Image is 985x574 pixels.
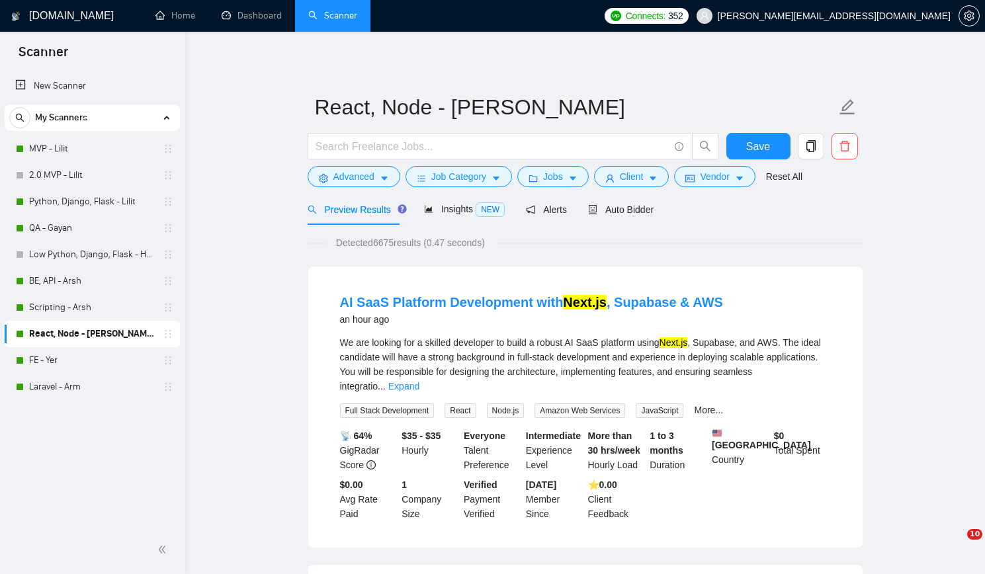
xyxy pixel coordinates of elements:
[523,429,585,472] div: Experience Level
[648,173,658,183] span: caret-down
[476,202,505,217] span: NEW
[337,429,400,472] div: GigRadar Score
[940,529,972,561] iframe: Intercom live chat
[380,173,389,183] span: caret-down
[337,477,400,521] div: Avg Rate Paid
[340,335,831,393] div: We are looking for a skilled developer to build a robust AI SaaS platform using , Supabase, and A...
[650,430,683,456] b: 1 to 3 months
[700,11,709,20] span: user
[712,429,722,438] img: 🇺🇸
[517,166,589,187] button: folderJobscaret-down
[157,543,171,556] span: double-left
[308,166,400,187] button: settingAdvancedcaret-down
[529,173,538,183] span: folder
[163,302,173,313] span: holder
[568,173,578,183] span: caret-down
[445,403,476,418] span: React
[327,235,494,250] span: Detected 6675 results (0.47 seconds)
[675,142,683,151] span: info-circle
[29,215,155,241] a: QA - Gayan
[417,173,426,183] span: bars
[798,140,824,152] span: copy
[29,162,155,188] a: 2.0 MVP - Lilit
[5,73,180,99] li: New Scanner
[832,140,857,152] span: delete
[163,329,173,339] span: holder
[487,403,525,418] span: Node.js
[709,429,771,472] div: Country
[726,133,791,159] button: Save
[647,429,709,472] div: Duration
[319,173,328,183] span: setting
[746,138,770,155] span: Save
[35,104,87,131] span: My Scanners
[461,477,523,521] div: Payment Verified
[959,11,979,21] span: setting
[461,429,523,472] div: Talent Preference
[316,138,669,155] input: Search Freelance Jobs...
[674,166,755,187] button: idcardVendorcaret-down
[29,347,155,374] a: FE - Yer
[526,479,556,490] b: [DATE]
[492,173,501,183] span: caret-down
[526,204,567,215] span: Alerts
[832,133,858,159] button: delete
[402,479,407,490] b: 1
[692,133,718,159] button: search
[399,429,461,472] div: Hourly
[308,10,357,21] a: searchScanner
[526,205,535,214] span: notification
[585,429,648,472] div: Hourly Load
[402,430,441,441] b: $35 - $35
[406,166,512,187] button: barsJob Categorycaret-down
[594,166,669,187] button: userClientcaret-down
[693,140,718,152] span: search
[163,196,173,207] span: holder
[685,173,695,183] span: idcard
[700,169,729,184] span: Vendor
[29,374,155,400] a: Laravel - Arm
[155,10,195,21] a: homeHome
[15,73,169,99] a: New Scanner
[959,5,980,26] button: setting
[222,10,282,21] a: dashboardDashboard
[163,382,173,392] span: holder
[163,249,173,260] span: holder
[766,169,802,184] a: Reset All
[839,99,856,116] span: edit
[163,223,173,233] span: holder
[588,430,640,456] b: More than 30 hrs/week
[464,479,497,490] b: Verified
[340,311,723,327] div: an hour ago
[388,381,419,391] a: Expand
[29,321,155,347] a: React, Node - [PERSON_NAME]
[163,170,173,181] span: holder
[611,11,621,21] img: upwork-logo.png
[10,113,30,122] span: search
[605,173,615,183] span: user
[424,204,433,214] span: area-chart
[588,205,597,214] span: robot
[333,169,374,184] span: Advanced
[585,477,648,521] div: Client Feedback
[431,169,486,184] span: Job Category
[523,477,585,521] div: Member Since
[29,188,155,215] a: Python, Django, Flask - Lilit
[340,295,723,309] a: AI SaaS Platform Development withNext.js, Supabase & AWS
[340,430,372,441] b: 📡 64%
[29,294,155,321] a: Scripting - Arsh
[11,6,21,27] img: logo
[620,169,644,184] span: Client
[378,381,386,391] span: ...
[396,203,408,215] div: Tooltip anchor
[959,11,980,21] a: setting
[340,403,435,418] span: Full Stack Development
[29,136,155,162] a: MVP - Lilit
[771,429,834,472] div: Total Spent
[798,133,824,159] button: copy
[626,9,665,23] span: Connects:
[163,143,173,154] span: holder
[543,169,563,184] span: Jobs
[5,104,180,400] li: My Scanners
[694,405,723,415] a: More...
